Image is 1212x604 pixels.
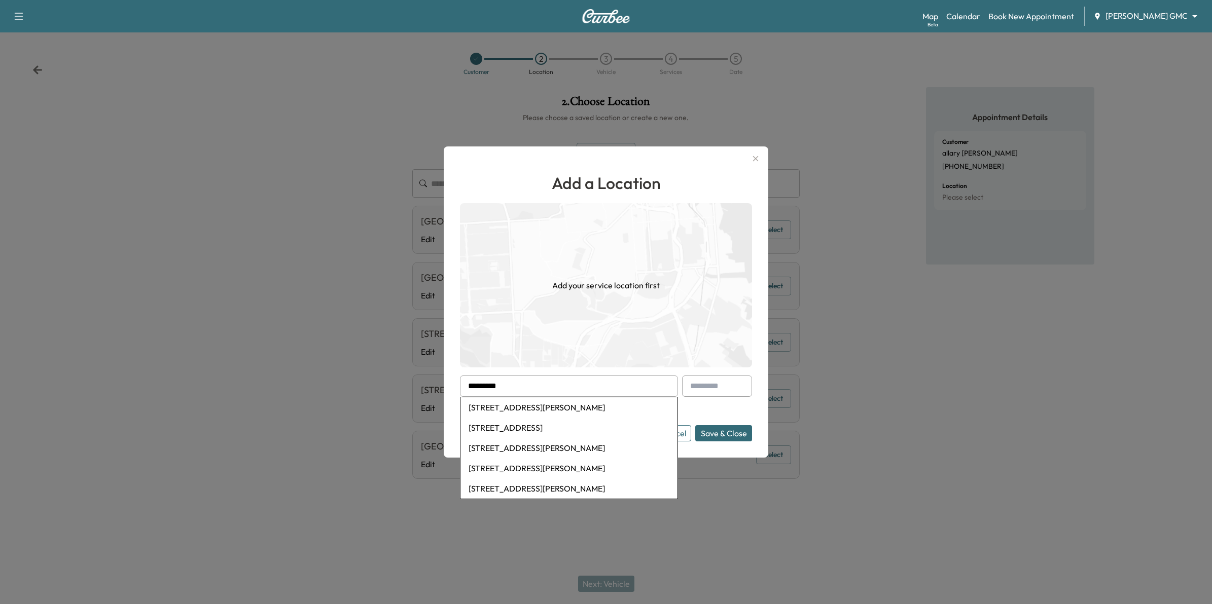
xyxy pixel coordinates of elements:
a: Book New Appointment [988,10,1074,22]
button: Save & Close [695,425,752,441]
div: Beta [928,21,938,28]
span: [PERSON_NAME] GMC [1106,10,1188,22]
img: empty-map-CL6vilOE.png [460,203,752,367]
li: [STREET_ADDRESS][PERSON_NAME] [460,458,678,478]
a: Calendar [946,10,980,22]
li: [STREET_ADDRESS][PERSON_NAME] [460,478,678,499]
h1: Add a Location [460,171,752,195]
h1: Add your service location first [552,279,660,291]
li: [STREET_ADDRESS] [460,418,678,438]
li: [STREET_ADDRESS][PERSON_NAME] [460,397,678,418]
li: [STREET_ADDRESS][PERSON_NAME] [460,438,678,458]
img: Curbee Logo [582,9,630,23]
a: MapBeta [922,10,938,22]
